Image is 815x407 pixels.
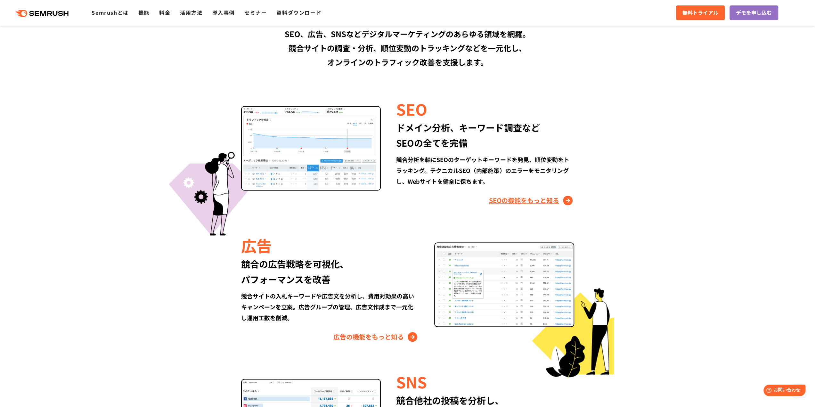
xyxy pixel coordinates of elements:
div: 競合サイトの入札キーワードや広告文を分析し、費用対効果の高いキャンペーンを立案。広告グループの管理、広告文作成まで一元化し運用工数を削減。 [241,290,419,323]
a: 料金 [159,9,170,16]
span: 無料トライアル [682,9,718,17]
a: セミナー [244,9,267,16]
div: SNS [396,371,574,393]
a: 導入事例 [212,9,235,16]
a: 無料トライアル [676,5,725,20]
div: SEO、広告、SNSなどデジタルマーケティングのあらゆる領域を網羅。 競合サイトの調査・分析、順位変動のトラッキングなどを一元化し、 オンラインのトラフィック改善を支援します。 [224,27,592,69]
a: 活用方法 [180,9,202,16]
div: ドメイン分析、キーワード調査など SEOの全てを完備 [396,120,574,151]
a: 機能 [138,9,150,16]
div: 競合の広告戦略を可視化、 パフォーマンスを改善 [241,256,419,287]
a: Semrushとは [92,9,128,16]
a: SEOの機能をもっと知る [489,195,574,206]
a: 広告の機能をもっと知る [333,332,419,342]
div: SEO [396,98,574,120]
a: デモを申し込む [729,5,778,20]
div: 競合分析を軸にSEOのターゲットキーワードを発見、順位変動をトラッキング。テクニカルSEO（内部施策）のエラーをモニタリングし、Webサイトを健全に保ちます。 [396,154,574,187]
a: 資料ダウンロード [276,9,322,16]
span: デモを申し込む [736,9,772,17]
iframe: Help widget launcher [758,382,808,400]
div: 広告 [241,234,419,256]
